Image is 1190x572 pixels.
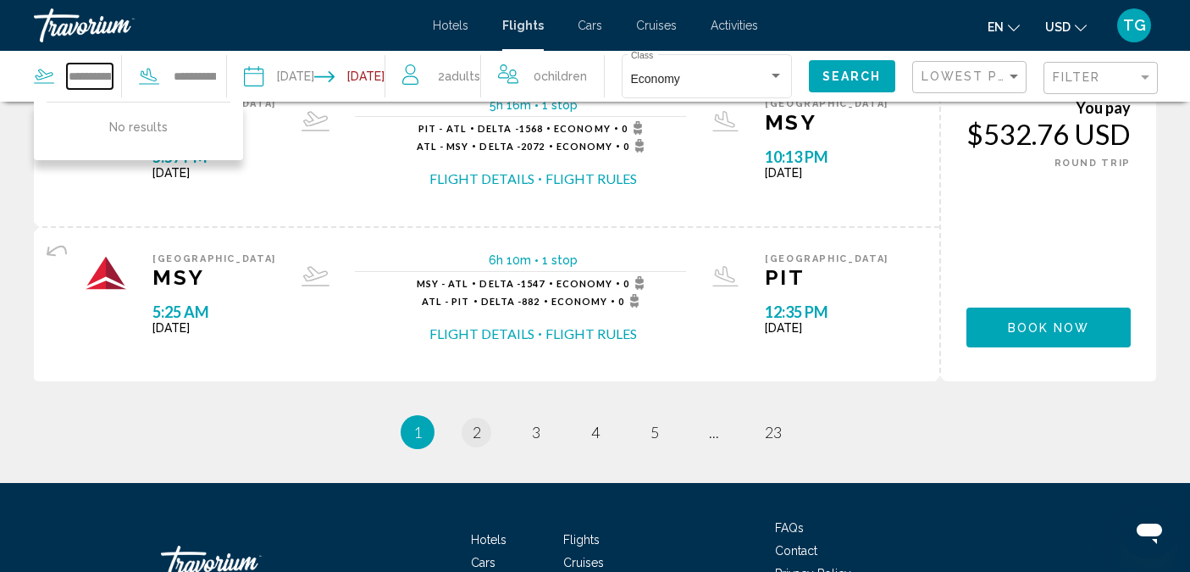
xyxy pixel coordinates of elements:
[1054,158,1132,169] span: ROUND TRIP
[765,109,888,135] span: MSY
[152,253,276,264] span: [GEOGRAPHIC_DATA]
[471,533,506,547] a: Hotels
[433,19,468,32] a: Hotels
[591,423,600,441] span: 4
[534,64,587,88] span: 0
[418,123,467,134] span: PIT - ATL
[922,69,1031,83] span: Lowest Price
[1053,70,1101,84] span: Filter
[479,141,521,152] span: Delta -
[922,70,1021,85] mat-select: Sort by
[541,69,587,83] span: Children
[244,51,314,102] button: Depart date: Sep 12, 2025
[563,533,600,547] a: Flights
[152,321,276,335] span: [DATE]
[473,423,481,441] span: 2
[809,60,895,92] button: Search
[490,98,531,112] span: 5h 16m
[775,544,817,558] a: Contact
[479,278,545,289] span: 1547
[556,141,613,152] span: Economy
[623,276,650,290] span: 0
[622,121,648,135] span: 0
[545,325,637,343] button: Flight Rules
[1045,14,1087,39] button: Change currency
[471,556,495,569] a: Cars
[542,98,578,112] span: 1 stop
[765,253,888,264] span: [GEOGRAPHIC_DATA]
[623,139,650,153] span: 0
[152,303,276,321] span: 5:25 AM
[1043,61,1158,96] button: Filter
[563,556,604,569] a: Cruises
[417,141,469,152] span: ATL - MSY
[422,296,470,307] span: ATL - PIT
[479,141,545,152] span: 2072
[502,19,544,32] a: Flights
[34,8,416,42] a: Travorium
[578,19,602,32] a: Cars
[34,415,1156,449] ul: Pagination
[152,166,276,180] span: [DATE]
[765,166,888,180] span: [DATE]
[765,321,888,335] span: [DATE]
[489,253,531,267] span: 6h 10m
[775,521,804,535] a: FAQs
[481,296,540,307] span: 882
[481,296,523,307] span: Delta -
[47,115,230,139] p: No results
[556,278,613,289] span: Economy
[554,123,611,134] span: Economy
[1122,504,1176,558] iframe: Button to launch messaging window
[1008,321,1090,335] span: Book now
[438,64,480,88] span: 2
[966,98,1131,117] div: You pay
[152,264,276,290] span: MSY
[478,123,519,134] span: Delta -
[765,98,888,109] span: [GEOGRAPHIC_DATA]
[650,423,659,441] span: 5
[988,14,1020,39] button: Change language
[711,19,758,32] a: Activities
[479,278,521,289] span: Delta -
[765,147,888,166] span: 10:13 PM
[314,51,385,102] button: Return date: Sep 14, 2025
[636,19,677,32] a: Cruises
[445,69,480,83] span: Adults
[545,169,637,188] button: Flight Rules
[966,308,1131,347] button: Book now
[429,169,534,188] button: Flight Details
[551,296,608,307] span: Economy
[1045,20,1071,34] span: USD
[1123,17,1146,34] span: TG
[966,316,1131,335] a: Book now
[385,51,604,102] button: Travelers: 2 adults, 0 children
[966,117,1131,151] div: $532.76 USD
[413,423,422,441] span: 1
[429,325,534,343] button: Flight Details
[988,20,1004,34] span: en
[478,123,543,134] span: 1568
[1112,8,1156,43] button: User Menu
[709,423,719,441] span: ...
[822,70,882,84] span: Search
[631,72,680,86] span: Economy
[417,278,469,289] span: MSY - ATL
[532,423,540,441] span: 3
[765,264,888,290] span: PIT
[542,253,578,267] span: 1 stop
[618,294,645,308] span: 0
[765,303,888,321] span: 12:35 PM
[765,423,782,441] span: 23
